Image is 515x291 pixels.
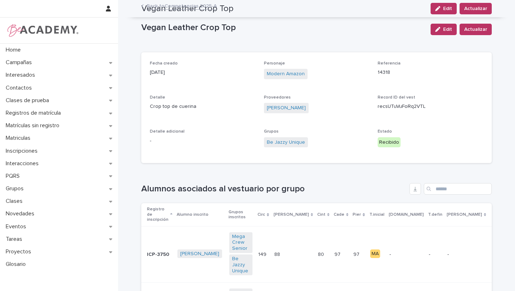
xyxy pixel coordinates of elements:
[150,69,255,76] p: [DATE]
[447,252,485,258] p: -
[3,198,28,205] p: Clases
[232,234,250,252] a: Mega Crew Senior
[147,1,217,10] a: Back toCompetencias 2025-A
[378,69,483,76] p: 14318
[258,250,268,258] p: 149
[353,211,361,219] p: Pier
[3,236,28,243] p: Tareas
[274,211,309,219] p: [PERSON_NAME]
[3,173,25,180] p: PQRS
[264,129,279,134] span: Grupos
[334,211,344,219] p: Cade
[334,250,342,258] p: 97
[150,103,255,110] p: Crop top de cuerina
[150,137,255,145] p: -
[232,256,250,274] a: Be Jazzy Unique
[378,103,483,110] p: recsUTuVuFoRq2VTL
[264,61,285,66] span: Personaje
[378,137,401,148] div: Recibido
[180,251,219,257] a: [PERSON_NAME]
[257,211,265,219] p: Circ
[6,23,79,38] img: WPrjXfSUmiLcdUfaYY4Q
[3,59,38,66] p: Campañas
[3,47,26,53] p: Home
[3,72,41,78] p: Interesados
[3,160,44,167] p: Interacciones
[150,129,185,134] span: Detalle adicional
[389,211,424,219] p: [DOMAIN_NAME]
[378,95,415,100] span: Record ID del vest
[3,148,43,154] p: Inscripciones
[317,211,325,219] p: Cint
[447,211,482,219] p: [PERSON_NAME]
[229,208,253,221] p: Grupos inscritos
[264,95,291,100] span: Proveedores
[424,183,492,195] input: Search
[353,250,361,258] p: 97
[3,122,65,129] p: Matrículas sin registro
[370,249,380,258] div: MA
[378,61,401,66] span: Referencia
[147,205,168,224] p: Registro de inscripción
[274,250,281,258] p: 88
[267,104,306,112] a: [PERSON_NAME]
[141,184,407,194] h1: Alumnos asociados al vestuario por grupo
[3,185,29,192] p: Grupos
[267,70,305,78] a: Modern Amazon
[318,250,325,258] p: 80
[150,95,165,100] span: Detalle
[429,252,442,258] p: -
[428,211,442,219] p: T.defin
[147,252,172,258] p: ICP-3750
[378,129,392,134] span: Estado
[3,248,37,255] p: Proyectos
[3,85,38,91] p: Contactos
[3,135,36,142] p: Matriculas
[369,211,384,219] p: T.inicial
[389,252,423,258] p: -
[3,110,67,116] p: Registros de matrícula
[464,26,487,33] span: Actualizar
[177,211,209,219] p: Alumno inscrito
[3,210,40,217] p: Novedades
[3,223,32,230] p: Eventos
[3,261,31,268] p: Glosario
[267,139,305,146] a: Be Jazzy Unique
[443,27,452,32] span: Edit
[3,97,55,104] p: Clases de prueba
[150,61,178,66] span: Fecha creado
[460,24,492,35] button: Actualizar
[141,23,425,33] p: Vegan Leather Crop Top
[431,24,457,35] button: Edit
